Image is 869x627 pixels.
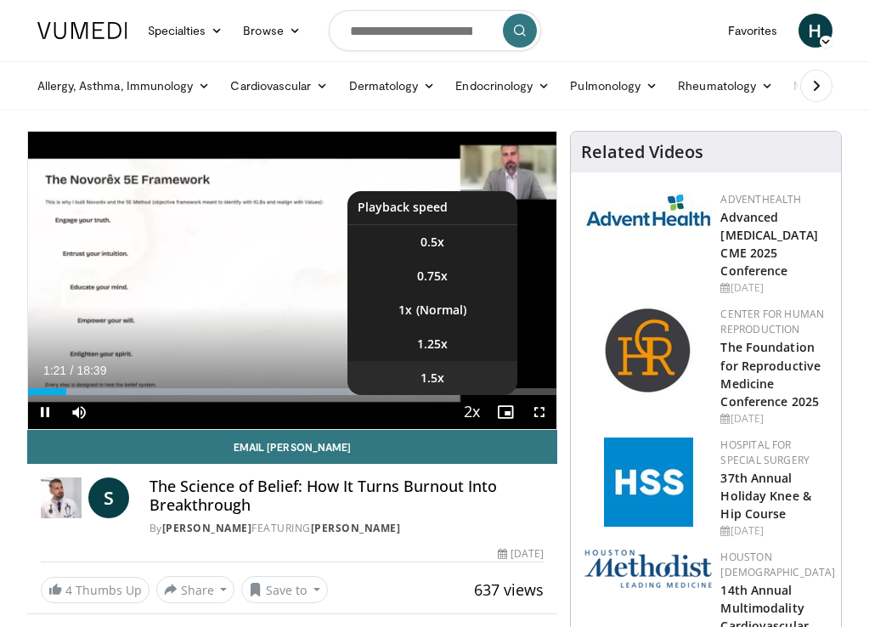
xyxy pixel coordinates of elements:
div: Progress Bar [28,388,557,395]
a: Specialties [138,14,234,48]
a: [PERSON_NAME] [162,521,252,535]
input: Search topics, interventions [329,10,541,51]
span: 1.5x [420,370,444,387]
a: Allergy, Asthma, Immunology [27,69,221,103]
a: Center for Human Reproduction [720,307,824,336]
a: Advanced [MEDICAL_DATA] CME 2025 Conference [720,209,817,279]
button: Share [156,576,235,603]
img: f5c2b4a9-8f32-47da-86a2-cd262eba5885.gif.150x105_q85_autocrop_double_scale_upscale_version-0.2.jpg [604,438,693,527]
div: [DATE] [720,280,827,296]
button: Save to [241,576,328,603]
a: The Foundation for Reproductive Medicine Conference 2025 [720,339,821,409]
img: VuMedi Logo [37,22,127,39]
span: 0.5x [420,234,444,251]
div: By FEATURING [150,521,545,536]
img: 5c3c682d-da39-4b33-93a5-b3fb6ba9580b.jpg.150x105_q85_autocrop_double_scale_upscale_version-0.2.jpg [584,192,712,227]
button: Playback Rate [454,395,488,429]
span: 4 [65,582,72,598]
div: [DATE] [498,546,544,562]
h4: Related Videos [581,142,703,162]
a: Hospital for Special Surgery [720,438,810,467]
a: S [88,477,129,518]
img: Dr. Sam Sater [41,477,82,518]
a: Pulmonology [560,69,668,103]
a: Endocrinology [445,69,560,103]
h4: The Science of Belief: How It Turns Burnout Into Breakthrough [150,477,545,514]
button: Fullscreen [522,395,556,429]
a: Rheumatology [668,69,783,103]
img: c058e059-5986-4522-8e32-16b7599f4943.png.150x105_q85_autocrop_double_scale_upscale_version-0.2.png [604,307,693,396]
span: 1:21 [43,364,66,377]
span: 1.25x [417,336,448,353]
a: H [798,14,832,48]
button: Enable picture-in-picture mode [488,395,522,429]
a: Houston [DEMOGRAPHIC_DATA] [720,550,835,579]
span: 0.75x [417,268,448,285]
span: 1x [398,302,412,319]
a: Browse [233,14,311,48]
button: Pause [28,395,62,429]
span: 637 views [474,579,544,600]
div: [DATE] [720,411,827,426]
button: Mute [62,395,96,429]
a: 4 Thumbs Up [41,577,150,603]
a: [PERSON_NAME] [311,521,401,535]
a: 37th Annual Holiday Knee & Hip Course [720,470,810,522]
span: 18:39 [76,364,106,377]
a: Cardiovascular [220,69,338,103]
a: Email [PERSON_NAME] [27,430,558,464]
a: Dermatology [339,69,446,103]
span: / [71,364,74,377]
a: Favorites [718,14,788,48]
a: AdventHealth [720,192,801,206]
img: 5e4488cc-e109-4a4e-9fd9-73bb9237ee91.png.150x105_q85_autocrop_double_scale_upscale_version-0.2.png [584,550,712,588]
video-js: Video Player [28,132,557,429]
div: [DATE] [720,523,827,539]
